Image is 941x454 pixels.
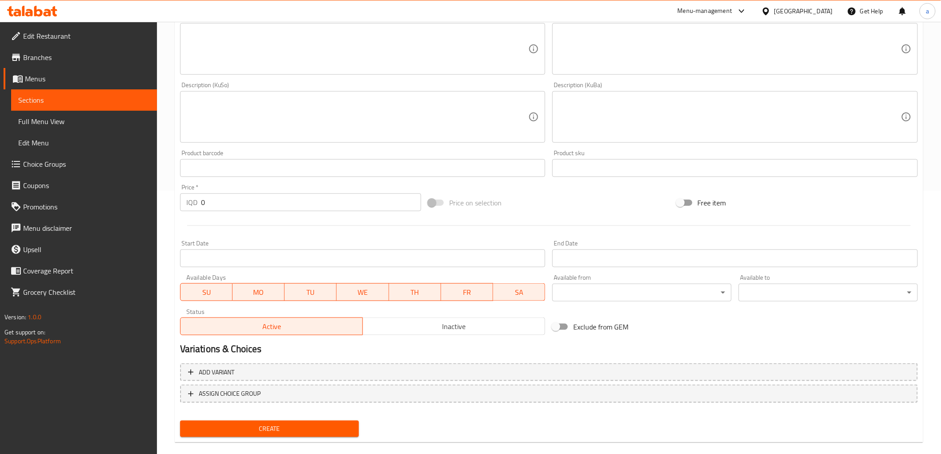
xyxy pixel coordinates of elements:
[180,421,359,437] button: Create
[201,193,421,211] input: Please enter price
[180,283,233,301] button: SU
[233,283,285,301] button: MO
[23,31,150,41] span: Edit Restaurant
[337,283,389,301] button: WE
[180,385,918,403] button: ASSIGN CHOICE GROUP
[4,25,157,47] a: Edit Restaurant
[4,311,26,323] span: Version:
[236,286,281,299] span: MO
[23,287,150,297] span: Grocery Checklist
[180,342,918,356] h2: Variations & Choices
[11,132,157,153] a: Edit Menu
[493,283,545,301] button: SA
[4,47,157,68] a: Branches
[285,283,337,301] button: TU
[25,73,150,84] span: Menus
[18,95,150,105] span: Sections
[180,159,546,177] input: Please enter product barcode
[366,320,542,333] span: Inactive
[199,367,235,378] span: Add variant
[573,321,628,332] span: Exclude from GEM
[4,260,157,281] a: Coverage Report
[28,311,41,323] span: 1.0.0
[926,6,929,16] span: a
[11,111,157,132] a: Full Menu View
[4,239,157,260] a: Upsell
[288,286,333,299] span: TU
[4,153,157,175] a: Choice Groups
[18,137,150,148] span: Edit Menu
[23,201,150,212] span: Promotions
[186,197,197,208] p: IQD
[184,286,229,299] span: SU
[23,159,150,169] span: Choice Groups
[678,6,732,16] div: Menu-management
[497,286,542,299] span: SA
[441,283,493,301] button: FR
[187,423,352,434] span: Create
[180,317,363,335] button: Active
[340,286,385,299] span: WE
[393,286,438,299] span: TH
[552,159,918,177] input: Please enter product sku
[449,197,502,208] span: Price on selection
[180,363,918,382] button: Add variant
[4,217,157,239] a: Menu disclaimer
[4,326,45,338] span: Get support on:
[199,388,261,399] span: ASSIGN CHOICE GROUP
[698,197,726,208] span: Free item
[4,196,157,217] a: Promotions
[4,281,157,303] a: Grocery Checklist
[4,175,157,196] a: Coupons
[23,244,150,255] span: Upsell
[11,89,157,111] a: Sections
[18,116,150,127] span: Full Menu View
[184,320,359,333] span: Active
[445,286,490,299] span: FR
[552,284,732,301] div: ​
[739,284,918,301] div: ​
[362,317,545,335] button: Inactive
[4,68,157,89] a: Menus
[23,265,150,276] span: Coverage Report
[4,335,61,347] a: Support.OpsPlatform
[389,283,441,301] button: TH
[774,6,833,16] div: [GEOGRAPHIC_DATA]
[23,223,150,233] span: Menu disclaimer
[23,180,150,191] span: Coupons
[23,52,150,63] span: Branches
